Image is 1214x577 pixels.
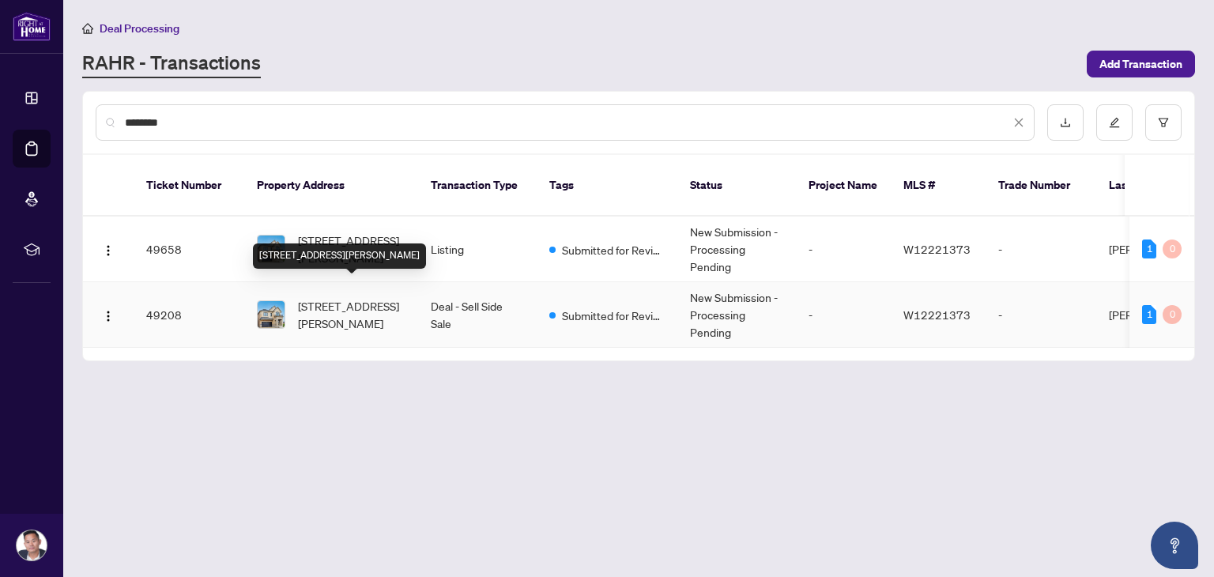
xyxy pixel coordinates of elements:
[258,236,285,262] img: thumbnail-img
[418,282,537,348] td: Deal - Sell Side Sale
[1163,305,1182,324] div: 0
[17,530,47,560] img: Profile Icon
[796,155,891,217] th: Project Name
[562,307,665,324] span: Submitted for Review
[796,217,891,282] td: -
[1163,239,1182,258] div: 0
[677,217,796,282] td: New Submission - Processing Pending
[537,155,677,217] th: Tags
[1096,104,1133,141] button: edit
[677,282,796,348] td: New Submission - Processing Pending
[418,155,537,217] th: Transaction Type
[1060,117,1071,128] span: download
[1142,239,1156,258] div: 1
[298,297,405,332] span: [STREET_ADDRESS][PERSON_NAME]
[986,155,1096,217] th: Trade Number
[1142,305,1156,324] div: 1
[986,217,1096,282] td: -
[903,242,971,256] span: W12221373
[1145,104,1182,141] button: filter
[134,282,244,348] td: 49208
[253,243,426,269] div: [STREET_ADDRESS][PERSON_NAME]
[258,301,285,328] img: thumbnail-img
[134,217,244,282] td: 49658
[1099,51,1182,77] span: Add Transaction
[82,50,261,78] a: RAHR - Transactions
[102,244,115,257] img: Logo
[677,155,796,217] th: Status
[796,282,891,348] td: -
[903,307,971,322] span: W12221373
[1158,117,1169,128] span: filter
[134,155,244,217] th: Ticket Number
[82,23,93,34] span: home
[891,155,986,217] th: MLS #
[562,241,665,258] span: Submitted for Review
[100,21,179,36] span: Deal Processing
[1013,117,1024,128] span: close
[1151,522,1198,569] button: Open asap
[1087,51,1195,77] button: Add Transaction
[1109,117,1120,128] span: edit
[96,302,121,327] button: Logo
[986,282,1096,348] td: -
[298,232,405,266] span: [STREET_ADDRESS][PERSON_NAME]
[13,12,51,41] img: logo
[102,310,115,322] img: Logo
[418,217,537,282] td: Listing
[1047,104,1084,141] button: download
[96,236,121,262] button: Logo
[244,155,418,217] th: Property Address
